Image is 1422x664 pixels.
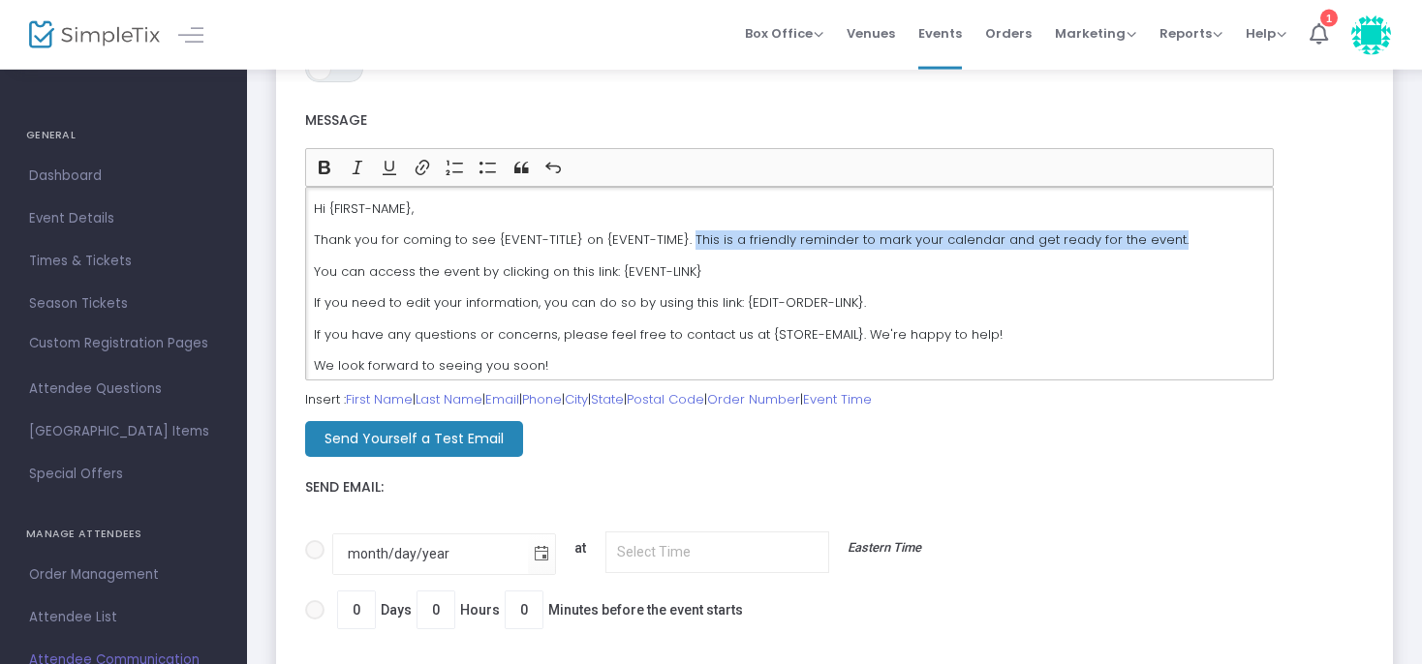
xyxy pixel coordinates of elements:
span: Events [918,9,962,58]
a: Event Time [803,390,872,408]
span: Minutes before the event starts [548,600,743,620]
span: Reports [1159,24,1222,43]
div: Rich Text Editor, main [305,187,1274,380]
p: If you have any questions or concerns, please feel free to contact us at {STORE-EMAIL}. We're hap... [314,325,1266,345]
input: DaysHoursMinutes before the event starts [338,591,375,628]
input: DaysHoursMinutes before the event starts [417,591,454,628]
span: Days Hours [325,590,743,629]
a: City [565,390,588,408]
span: Orders [985,9,1032,58]
a: First Name [346,390,413,408]
input: DaysHoursMinutes before the event starts [506,591,542,628]
p: We look forward to seeing you soon! [314,356,1266,376]
input: Toggle calendaratEastern Time [605,531,829,573]
h4: GENERAL [26,116,221,155]
label: Message [305,102,1274,141]
p: Thank you for coming to see {EVENT-TITLE} on {EVENT-TIME}. This is a friendly reminder to mark yo... [314,230,1266,250]
span: Attendee Questions [29,377,218,402]
p: You can access the event by clicking on this link: {EVENT-LINK} [314,262,1266,282]
span: Order Management [29,562,218,588]
span: Special Offers [29,462,218,487]
span: Dashboard [29,164,218,189]
div: Editor toolbar [305,148,1274,187]
input: Toggle calendaratEastern Time [333,534,528,574]
a: Last Name [416,390,482,408]
p: Hi {FIRST-NAME}, [314,199,1266,219]
p: If you need to edit your information, you can do so by using this link: {EDIT-ORDER-LINK}. [314,293,1266,313]
span: [GEOGRAPHIC_DATA] Items [29,419,218,444]
span: Help [1246,24,1286,43]
span: Times & Tickets [29,249,218,274]
m-button: Send Yourself a Test Email [305,421,523,457]
span: Custom Registration Pages [29,334,208,353]
a: Postal Code [627,390,704,408]
button: Toggle calendar [528,534,555,574]
a: Order Number [707,390,800,408]
span: Marketing [1055,24,1136,43]
span: Venues [847,9,895,58]
a: Email [485,390,519,408]
div: 1 [1320,10,1338,27]
a: State [591,390,624,408]
h4: MANAGE ATTENDEES [26,515,221,554]
span: Season Tickets [29,291,218,317]
p: at [566,538,597,562]
span: Attendee List [29,605,218,630]
span: Event Details [29,206,218,231]
a: Phone [522,390,562,408]
span: Box Office [745,24,823,43]
label: Send Email: [305,479,1364,497]
p: Eastern Time [839,538,932,562]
